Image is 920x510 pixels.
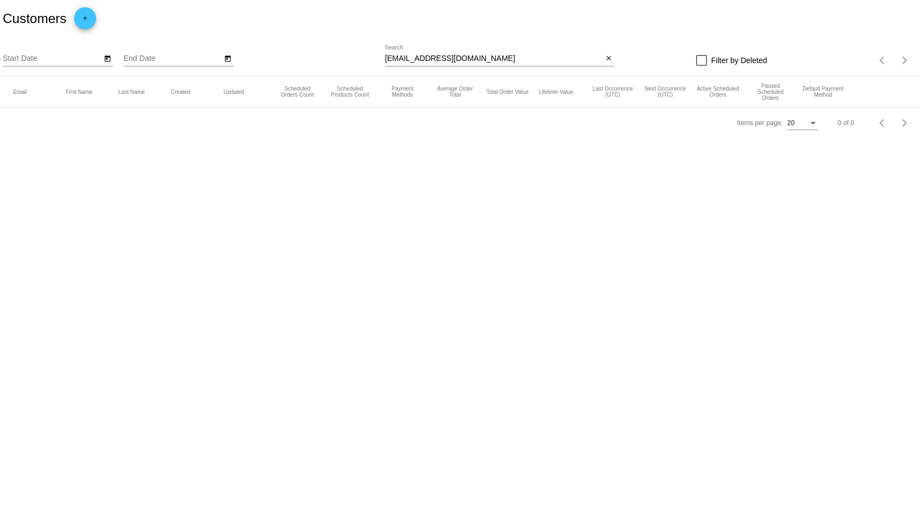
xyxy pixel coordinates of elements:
[124,54,222,63] input: End Date
[591,86,634,98] button: Change sorting for LastScheduledOrderOccurrenceUtc
[385,54,603,63] input: Search
[539,88,574,95] button: Change sorting for ScheduledOrderLTV
[787,120,818,127] mat-select: Items per page:
[329,86,372,98] button: Change sorting for TotalProductsScheduledCount
[3,54,102,63] input: Start Date
[66,88,93,95] button: Change sorting for FirstName
[894,49,916,71] button: Next page
[3,11,66,26] h2: Customers
[434,86,476,98] button: Change sorting for AverageScheduledOrderTotal
[78,14,92,27] mat-icon: add
[222,52,234,64] button: Open calendar
[119,88,145,95] button: Change sorting for LastName
[801,86,844,98] button: Change sorting for DefaultPaymentMethod
[872,112,894,134] button: Previous page
[838,119,854,127] div: 0 of 0
[737,119,783,127] div: Items per page:
[711,54,767,67] span: Filter by Deleted
[872,49,894,71] button: Previous page
[894,112,916,134] button: Next page
[381,86,424,98] button: Change sorting for PaymentMethodsCount
[697,86,739,98] button: Change sorting for ActiveScheduledOrdersCount
[276,86,319,98] button: Change sorting for TotalScheduledOrdersCount
[749,83,792,101] button: Change sorting for PausedScheduledOrdersCount
[605,54,613,63] mat-icon: close
[644,86,687,98] button: Change sorting for NextScheduledOrderOccurrenceUtc
[223,88,244,95] button: Change sorting for UpdatedUtc
[102,52,113,64] button: Open calendar
[486,88,529,95] button: Change sorting for TotalScheduledOrderValue
[787,119,794,127] span: 20
[13,88,27,95] button: Change sorting for Email
[171,88,190,95] button: Change sorting for CreatedUtc
[603,53,614,65] button: Clear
